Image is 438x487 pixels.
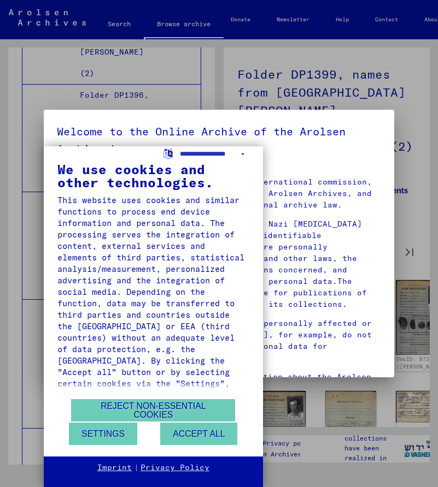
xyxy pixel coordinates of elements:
[141,462,209,473] a: Privacy Policy
[160,423,237,445] button: Accept all
[57,163,249,189] div: We use cookies and other technologies.
[71,399,235,421] button: Reject non-essential cookies
[69,423,137,445] button: Settings
[57,194,249,447] div: This website uses cookies and similar functions to process end device information and personal da...
[97,462,132,473] a: Imprint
